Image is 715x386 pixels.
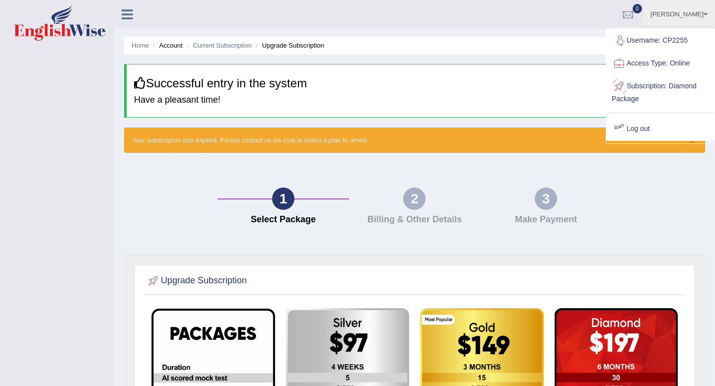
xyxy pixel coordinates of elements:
span: 0 [633,4,643,13]
a: Access Type: Online [607,52,714,75]
a: Username: CP2255 [607,29,714,52]
h3: Successful entry in the system [134,77,697,90]
h2: Upgrade Subscription [146,273,247,288]
a: Subscription: Diamond Package [607,75,714,108]
h4: Make Payment [485,215,606,225]
h4: Select Package [222,215,344,225]
h4: Billing & Other Details [354,215,475,225]
div: 2 [403,188,426,210]
li: Account [150,41,182,50]
a: Log out [607,118,714,140]
a: Current Subscription [193,42,252,49]
div: Your subscription has expired. Please contact us via chat or select a plan to renew [124,128,705,153]
div: 1 [272,188,294,210]
a: Home [132,42,149,49]
div: 3 [535,188,557,210]
button: × [689,135,695,146]
h4: Have a pleasant time! [134,95,697,105]
li: Upgrade Subscription [254,41,324,50]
